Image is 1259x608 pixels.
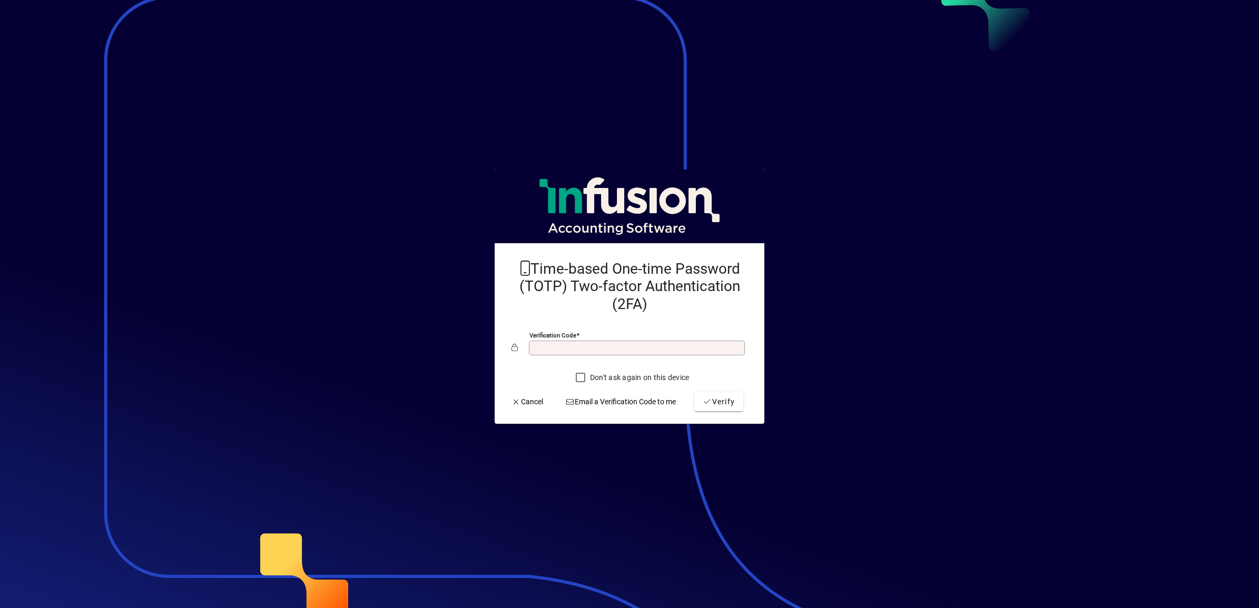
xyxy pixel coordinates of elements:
[512,396,543,407] span: Cancel
[562,392,681,411] button: Email a Verification Code to me
[703,396,735,407] span: Verify
[566,396,676,407] span: Email a Verification Code to me
[507,392,547,411] button: Cancel
[512,260,747,313] h2: Time-based One-time Password (TOTP) Two-factor Authentication (2FA)
[529,332,576,339] mat-label: Verification code
[694,392,743,411] button: Verify
[588,372,690,383] label: Don't ask again on this device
